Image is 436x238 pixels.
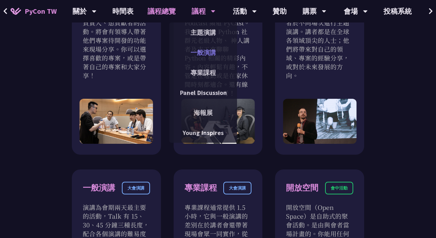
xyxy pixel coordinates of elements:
div: 開放空間 [286,182,318,194]
span: PyCon TW [25,6,57,17]
a: 一般演講 [169,44,237,61]
div: 大會演講 [122,182,150,194]
div: 一般演講 [83,182,115,194]
div: 大會演講 [223,182,251,194]
img: Keynote [283,99,356,144]
img: Sprint [80,99,153,144]
img: PyCast [181,99,255,144]
a: PyCon TW [4,2,64,20]
div: 會中活動 [325,182,353,194]
img: Home icon of PyCon TW 2025 [11,8,21,15]
div: 專業課程 [185,182,217,194]
a: Young Inspires [169,124,237,141]
p: 兩天的議程中有四位講者於不同場次進行主題演講。講者都是在全球各領域頂尖的人士；他們將帶來對自己的領域、專案的經驗分享，或對於未來發展的方向。 [286,9,353,80]
p: 衝刺開發聚集開源專案負責人、想貢獻者的活動。將會有領導人帶著他們專案待開發的功能來現場分享。你可以選擇喜歡的專案，或是帶著自己的專案和大家分享！ [83,9,150,80]
a: 主題演講 [169,24,237,41]
a: 海報展 [169,104,237,121]
a: Panel Discussion [169,84,237,101]
a: 專業課程 [169,64,237,81]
